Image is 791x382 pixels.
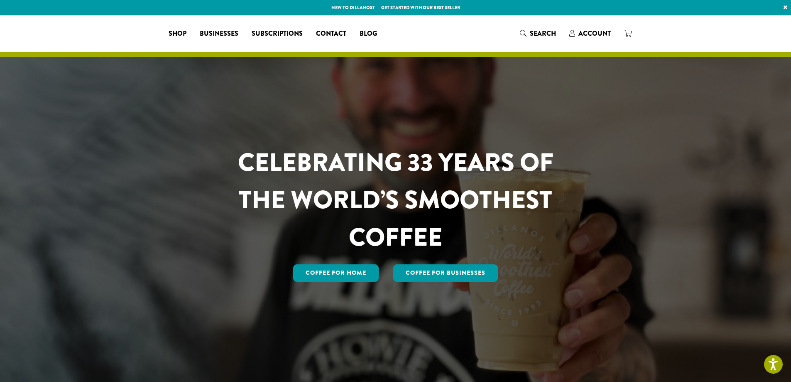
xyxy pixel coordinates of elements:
[578,29,611,38] span: Account
[316,29,346,39] span: Contact
[200,29,238,39] span: Businesses
[293,264,379,282] a: Coffee for Home
[162,27,193,40] a: Shop
[169,29,186,39] span: Shop
[381,4,460,11] a: Get started with our best seller
[513,27,563,40] a: Search
[393,264,498,282] a: Coffee For Businesses
[530,29,556,38] span: Search
[252,29,303,39] span: Subscriptions
[213,144,578,256] h1: CELEBRATING 33 YEARS OF THE WORLD’S SMOOTHEST COFFEE
[360,29,377,39] span: Blog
